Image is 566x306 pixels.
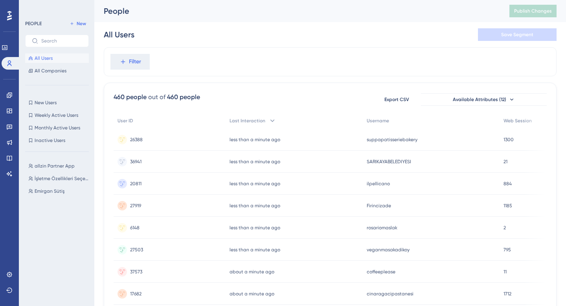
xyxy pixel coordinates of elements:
span: 27919 [130,203,141,209]
span: veganmasakadikoy [367,247,410,253]
span: coffeeplease [367,269,395,275]
span: 6148 [130,225,140,231]
time: about a minute ago [230,269,274,275]
span: New [77,20,86,27]
div: 460 people [167,92,200,102]
span: ilpellicano [367,181,390,187]
button: Export CSV [377,93,416,106]
span: 20811 [130,181,141,187]
button: All Users [25,53,89,63]
button: Emirgan Sütiş [25,186,94,196]
div: All Users [104,29,134,40]
span: Available Attributes (12) [453,96,506,103]
button: New [67,19,89,28]
span: 2 [504,225,506,231]
span: Filter [129,57,141,66]
span: New Users [35,100,57,106]
div: PEOPLE [25,20,42,27]
time: less than a minute ago [230,203,280,208]
div: People [104,6,490,17]
span: 37573 [130,269,142,275]
span: 27503 [130,247,143,253]
button: Save Segment [478,28,557,41]
span: 21 [504,159,507,165]
button: New Users [25,98,89,107]
span: 11 [504,269,507,275]
span: Web Session [504,118,532,124]
span: Last Interaction [230,118,265,124]
time: less than a minute ago [230,137,280,142]
span: suppapatisseriebakery [367,136,417,143]
time: less than a minute ago [230,181,280,186]
span: Inactive Users [35,137,65,144]
span: 36941 [130,159,141,165]
time: less than a minute ago [230,247,280,253]
button: İşletme Özellikleri Seçenler [25,174,94,183]
span: All Companies [35,68,66,74]
div: 460 people [114,92,147,102]
button: Monthly Active Users [25,123,89,133]
button: Publish Changes [509,5,557,17]
input: Search [41,38,82,44]
span: cinaragacipastanesi [367,291,413,297]
span: 26388 [130,136,143,143]
span: SARIKAYABELEDIYESI [367,159,411,165]
button: Filter [110,54,150,70]
button: Available Attributes (12) [421,93,547,106]
span: Firincizade [367,203,391,209]
span: 795 [504,247,511,253]
span: 1712 [504,291,511,297]
span: User ID [118,118,133,124]
span: Username [367,118,389,124]
button: Weekly Active Users [25,111,89,120]
span: 1300 [504,136,514,143]
span: Save Segment [501,31,533,38]
button: All Companies [25,66,89,76]
span: 884 [504,181,512,187]
span: Weekly Active Users [35,112,78,118]
span: Emirgan Sütiş [35,188,64,194]
span: Export CSV [384,96,409,103]
time: less than a minute ago [230,159,280,164]
span: Publish Changes [514,8,552,14]
time: about a minute ago [230,291,274,297]
span: Monthly Active Users [35,125,80,131]
div: out of [148,92,165,102]
span: All Users [35,55,53,61]
span: 17682 [130,291,141,297]
button: allzin Partner App [25,161,94,171]
time: less than a minute ago [230,225,280,230]
span: 1185 [504,203,512,209]
button: Inactive Users [25,136,89,145]
span: İşletme Özellikleri Seçenler [35,175,90,182]
span: rosariomaslak [367,225,397,231]
span: allzin Partner App [35,163,75,169]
